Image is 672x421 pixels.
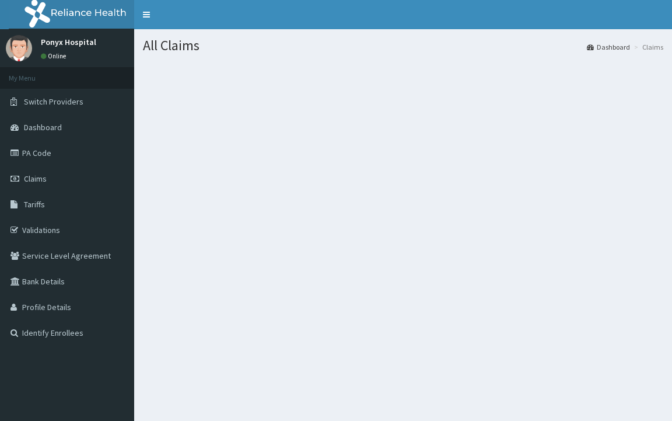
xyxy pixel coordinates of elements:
[41,38,96,46] p: Ponyx Hospital
[24,122,62,133] span: Dashboard
[631,42,663,52] li: Claims
[41,52,69,60] a: Online
[6,35,32,61] img: User Image
[143,38,663,53] h1: All Claims
[24,173,47,184] span: Claims
[24,199,45,210] span: Tariffs
[587,42,630,52] a: Dashboard
[24,96,83,107] span: Switch Providers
